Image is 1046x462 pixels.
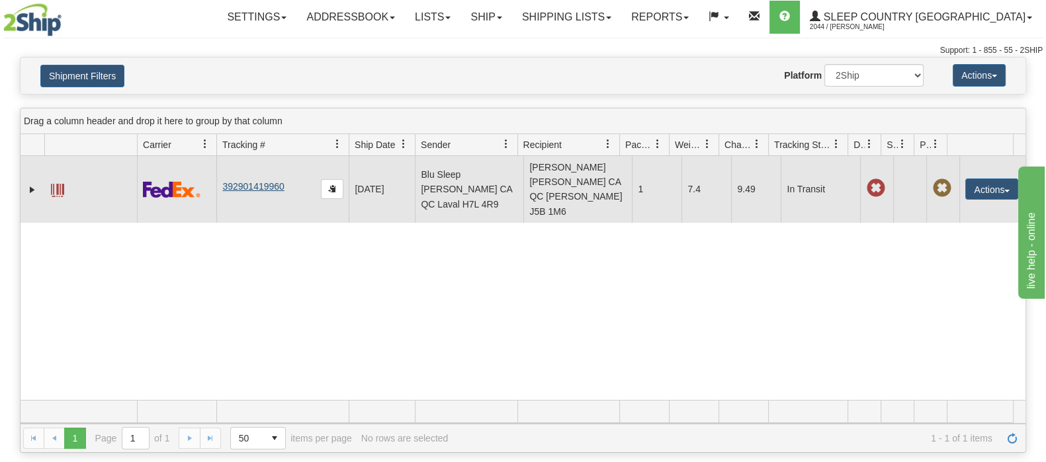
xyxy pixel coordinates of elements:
button: Shipment Filters [40,65,124,87]
input: Page 1 [122,428,149,449]
span: Weight [675,138,703,151]
span: Charge [724,138,752,151]
span: Delivery Status [853,138,865,151]
span: Pickup Status [920,138,931,151]
span: Pickup Not Assigned [932,179,951,198]
a: Tracking Status filter column settings [825,133,848,155]
span: Tracking # [222,138,265,151]
a: Ship [460,1,511,34]
span: 2044 / [PERSON_NAME] [810,20,909,34]
span: select [264,428,285,449]
a: Reports [621,1,699,34]
span: Page of 1 [95,427,170,449]
td: In Transit [781,156,860,223]
span: Sender [421,138,451,151]
td: [DATE] [349,156,415,223]
label: Platform [784,69,822,82]
span: 1 - 1 of 1 items [457,433,992,443]
span: Shipment Issues [887,138,898,151]
span: Page 1 [64,428,85,449]
a: 392901419960 [222,181,284,192]
button: Actions [953,64,1006,87]
button: Actions [965,178,1018,200]
button: Copy to clipboard [321,179,343,199]
a: Tracking # filter column settings [326,133,349,155]
a: Label [51,178,64,199]
td: 1 [632,156,681,223]
div: grid grouping header [21,108,1025,134]
span: Sleep Country [GEOGRAPHIC_DATA] [820,11,1025,22]
div: No rows are selected [361,433,449,443]
a: Sleep Country [GEOGRAPHIC_DATA] 2044 / [PERSON_NAME] [800,1,1042,34]
span: Packages [625,138,653,151]
span: Tracking Status [774,138,832,151]
img: 2 - FedEx Express® [143,181,200,198]
a: Weight filter column settings [696,133,719,155]
div: Support: 1 - 855 - 55 - 2SHIP [3,45,1043,56]
a: Expand [26,183,39,196]
a: Ship Date filter column settings [392,133,415,155]
td: 9.49 [731,156,781,223]
a: Shipping lists [512,1,621,34]
a: Shipment Issues filter column settings [891,133,914,155]
td: [PERSON_NAME] [PERSON_NAME] CA QC [PERSON_NAME] J5B 1M6 [523,156,632,223]
a: Settings [217,1,296,34]
a: Recipient filter column settings [597,133,619,155]
a: Carrier filter column settings [194,133,216,155]
a: Packages filter column settings [646,133,669,155]
a: Pickup Status filter column settings [924,133,947,155]
span: items per page [230,427,352,449]
span: Late [866,179,885,198]
span: Ship Date [355,138,395,151]
iframe: chat widget [1016,163,1045,298]
span: Recipient [523,138,562,151]
span: Carrier [143,138,171,151]
div: live help - online [10,8,122,24]
a: Addressbook [296,1,405,34]
span: Page sizes drop down [230,427,286,449]
td: 7.4 [681,156,731,223]
td: Blu Sleep [PERSON_NAME] CA QC Laval H7L 4R9 [415,156,523,223]
img: logo2044.jpg [3,3,62,36]
span: 50 [239,432,256,445]
a: Refresh [1002,428,1023,449]
a: Delivery Status filter column settings [858,133,881,155]
a: Lists [405,1,460,34]
a: Sender filter column settings [495,133,517,155]
a: Charge filter column settings [746,133,768,155]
